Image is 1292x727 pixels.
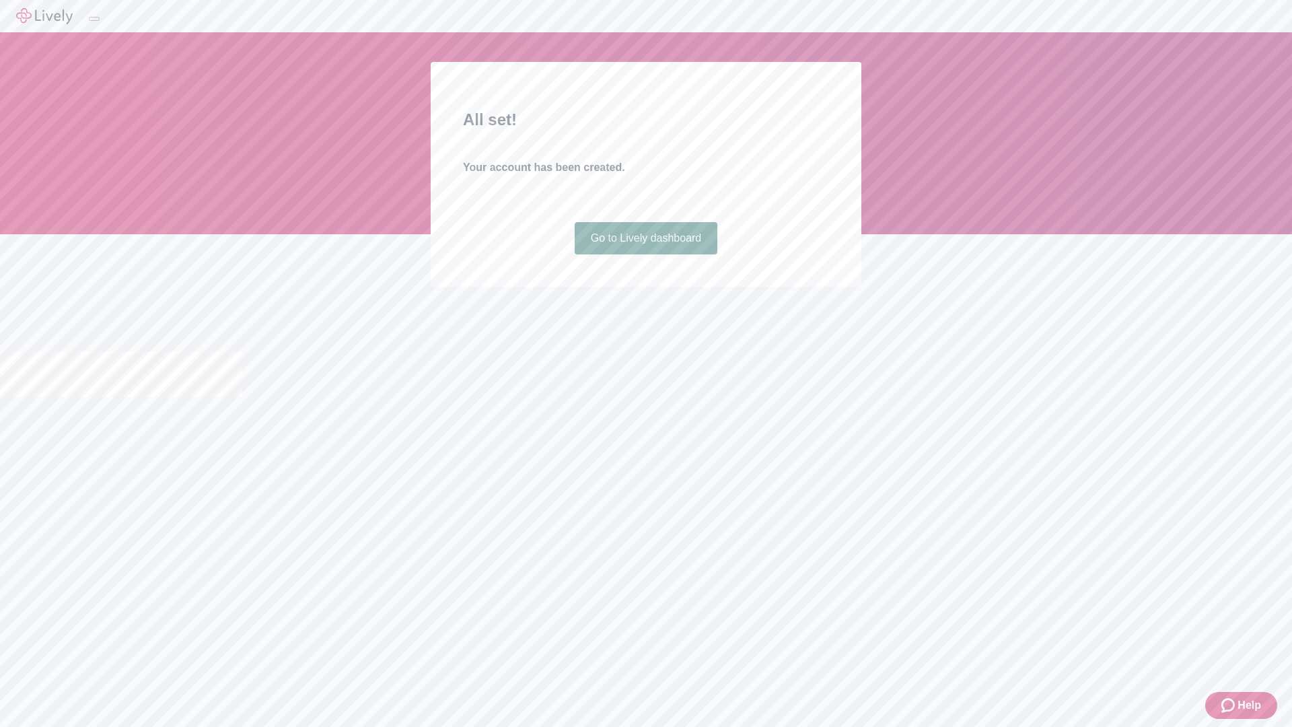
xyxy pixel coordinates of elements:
[1221,697,1237,714] svg: Zendesk support icon
[463,160,829,176] h4: Your account has been created.
[89,17,100,21] button: Log out
[463,108,829,132] h2: All set!
[1205,692,1277,719] button: Zendesk support iconHelp
[1237,697,1261,714] span: Help
[16,8,73,24] img: Lively
[575,222,718,254] a: Go to Lively dashboard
